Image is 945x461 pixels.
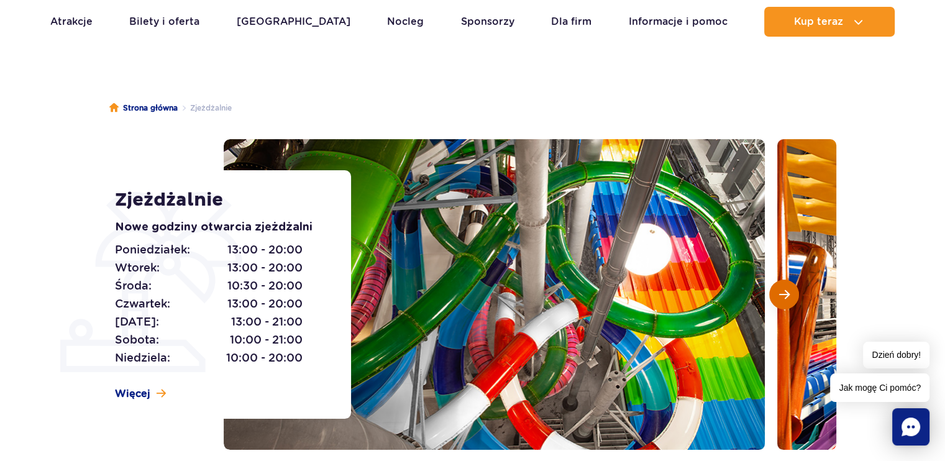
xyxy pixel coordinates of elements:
span: Kup teraz [794,16,843,27]
span: Jak mogę Ci pomóc? [830,373,929,402]
p: Nowe godziny otwarcia zjeżdżalni [115,219,323,236]
span: Niedziela: [115,349,170,367]
span: Poniedziałek: [115,241,190,258]
span: 13:00 - 20:00 [227,241,303,258]
a: Strona główna [109,102,178,114]
h1: Zjeżdżalnie [115,189,323,211]
a: Nocleg [387,7,424,37]
span: Dzień dobry! [863,342,929,368]
span: Sobota: [115,331,159,349]
a: Bilety i oferta [129,7,199,37]
button: Następny slajd [769,280,799,309]
span: 10:00 - 21:00 [230,331,303,349]
span: 10:30 - 20:00 [227,277,303,294]
button: Kup teraz [764,7,895,37]
span: Czwartek: [115,295,170,313]
a: Informacje i pomoc [629,7,728,37]
span: Środa: [115,277,152,294]
span: [DATE]: [115,313,159,331]
a: Więcej [115,387,166,401]
span: 13:00 - 20:00 [227,295,303,313]
span: 13:00 - 20:00 [227,259,303,276]
a: Dla firm [551,7,591,37]
div: Chat [892,408,929,445]
li: Zjeżdżalnie [178,102,232,114]
a: Sponsorzy [461,7,514,37]
a: [GEOGRAPHIC_DATA] [237,7,350,37]
span: 10:00 - 20:00 [226,349,303,367]
span: Wtorek: [115,259,160,276]
a: Atrakcje [50,7,93,37]
span: Więcej [115,387,150,401]
span: 13:00 - 21:00 [231,313,303,331]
